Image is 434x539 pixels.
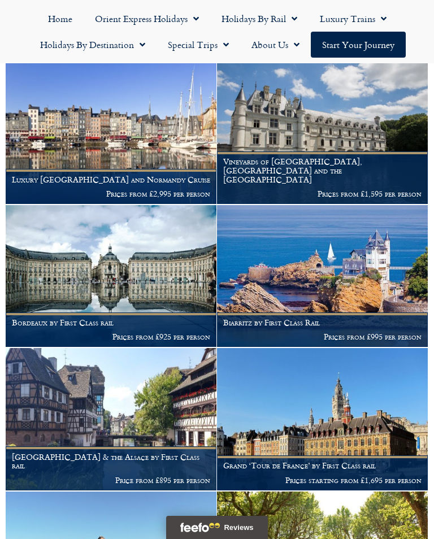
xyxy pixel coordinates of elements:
[12,189,210,198] p: Prices from £2,995 per person
[157,32,240,58] a: Special Trips
[37,6,84,32] a: Home
[6,6,428,58] nav: Menu
[223,476,422,485] p: Prices starting from £1,695 per person
[217,62,428,204] a: Vineyards of [GEOGRAPHIC_DATA], [GEOGRAPHIC_DATA] and the [GEOGRAPHIC_DATA] Prices from £1,595 pe...
[217,348,428,490] a: Grand ‘Tour de France’ by First Class rail Prices starting from £1,695 per person
[12,332,210,341] p: Prices from £925 per person
[311,32,406,58] a: Start your Journey
[12,453,210,471] h1: [GEOGRAPHIC_DATA] & the Alsace by First Class rail
[309,6,398,32] a: Luxury Trains
[84,6,210,32] a: Orient Express Holidays
[223,157,422,184] h1: Vineyards of [GEOGRAPHIC_DATA], [GEOGRAPHIC_DATA] and the [GEOGRAPHIC_DATA]
[223,189,422,198] p: Prices from £1,595 per person
[6,348,217,490] a: [GEOGRAPHIC_DATA] & the Alsace by First Class rail Price from £895 per person
[223,332,422,341] p: Prices from £995 per person
[6,205,217,347] a: Bordeaux by First Class rail Prices from £925 per person
[223,318,422,327] h1: Biarritz by First Class Rail
[210,6,309,32] a: Holidays by Rail
[12,476,210,485] p: Price from £895 per person
[217,205,428,347] a: Biarritz by First Class Rail Prices from £995 per person
[12,175,210,184] h1: Luxury [GEOGRAPHIC_DATA] and Normandy Cruise
[223,461,422,470] h1: Grand ‘Tour de France’ by First Class rail
[12,318,210,327] h1: Bordeaux by First Class rail
[6,62,217,204] a: Luxury [GEOGRAPHIC_DATA] and Normandy Cruise Prices from £2,995 per person
[240,32,311,58] a: About Us
[29,32,157,58] a: Holidays by Destination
